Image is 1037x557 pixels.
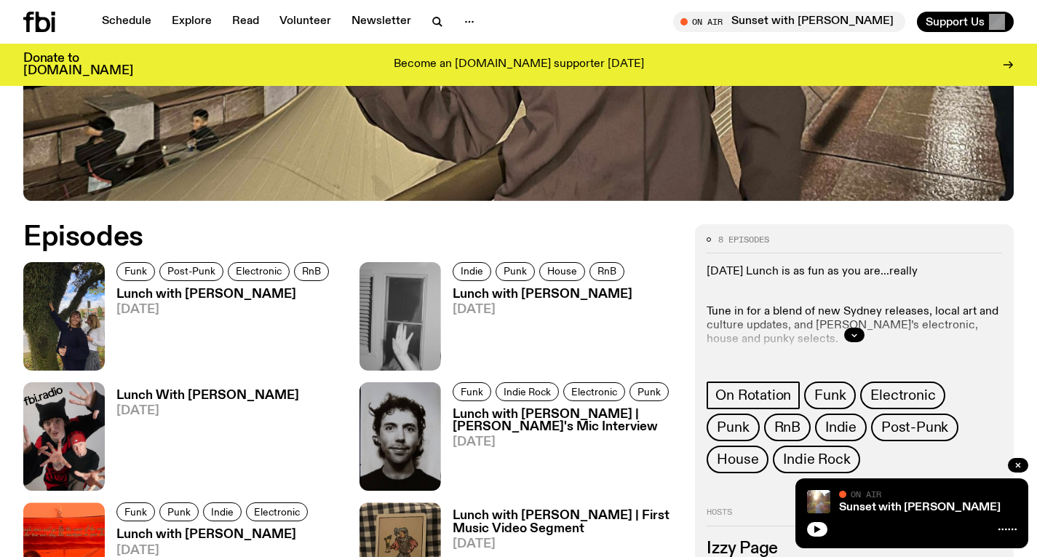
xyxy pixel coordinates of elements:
a: Indie [815,414,867,441]
a: Indie Rock [496,382,559,401]
h3: Lunch with [PERSON_NAME] [116,288,333,301]
span: On Rotation [715,387,791,403]
a: RnB [294,262,329,281]
span: Indie [211,507,234,518]
span: Electronic [236,266,282,277]
h3: Lunch With [PERSON_NAME] [116,390,299,402]
span: [DATE] [116,545,312,557]
img: black and white photo of someone holding their hand to the air. you can see two windows in the ba... [359,262,441,371]
a: Punk [496,262,535,281]
h3: Lunch with [PERSON_NAME] | First Music Video Segment [453,510,678,534]
a: Read [223,12,268,32]
span: Punk [637,386,661,397]
span: Electronic [571,386,617,397]
a: Lunch with [PERSON_NAME] | [PERSON_NAME]'s Mic Interview[DATE] [441,408,678,491]
span: [DATE] [116,405,299,417]
button: On AirSunset with [PERSON_NAME] [673,12,905,32]
a: Funk [116,502,155,521]
span: House [547,266,577,277]
h3: Donate to [DOMAIN_NAME] [23,52,133,77]
a: Indie [453,262,491,281]
a: RnB [589,262,624,281]
a: House [707,446,768,473]
a: Sunset with [PERSON_NAME] [839,502,1001,513]
span: On Air [851,489,881,499]
a: Newsletter [343,12,420,32]
a: Punk [159,502,199,521]
a: Indie [203,502,242,521]
span: Indie [461,266,483,277]
a: Funk [116,262,155,281]
h3: Lunch with [PERSON_NAME] [453,288,632,301]
h3: Lunch with [PERSON_NAME] [116,529,312,541]
h3: Lunch with [PERSON_NAME] | [PERSON_NAME]'s Mic Interview [453,408,678,433]
a: Lunch with [PERSON_NAME][DATE] [105,288,333,371]
span: Indie Rock [783,451,850,467]
h3: Izzy Page [707,541,1002,557]
span: RnB [597,266,616,277]
span: Funk [814,387,846,403]
span: Indie Rock [504,386,551,397]
span: [DATE] [116,304,333,316]
a: Explore [163,12,220,32]
a: RnB [764,414,811,441]
span: Support Us [926,15,985,28]
span: Punk [717,419,749,435]
a: Funk [804,382,856,409]
span: [DATE] [453,436,678,449]
span: RnB [302,266,321,277]
p: Tune in for a blend of new Sydney releases, local art and culture updates, and [PERSON_NAME]’s el... [707,291,1002,347]
a: Post-Punk [159,262,223,281]
span: Punk [167,507,191,518]
a: Punk [707,414,759,441]
span: 8 episodes [718,236,769,244]
h2: Episodes [23,224,678,250]
h2: Hosts [707,508,1002,526]
span: House [717,451,758,467]
a: Electronic [246,502,308,521]
a: Schedule [93,12,160,32]
a: Post-Punk [871,414,958,441]
a: House [539,262,585,281]
a: Lunch With [PERSON_NAME][DATE] [105,390,299,491]
a: Volunteer [271,12,340,32]
a: Electronic [563,382,625,401]
span: [DATE] [453,538,678,550]
a: Lunch with [PERSON_NAME][DATE] [441,288,632,371]
a: Funk [453,382,491,401]
span: [DATE] [453,304,632,316]
span: Punk [504,266,527,277]
p: [DATE] Lunch is as fun as you are...really [707,265,1002,279]
span: Electronic [254,507,300,518]
a: Electronic [228,262,290,281]
a: Punk [629,382,669,401]
a: Indie Rock [773,446,860,473]
span: Post-Punk [167,266,215,277]
a: Electronic [860,382,945,409]
span: Funk [124,266,147,277]
span: Indie [825,419,857,435]
a: On Rotation [707,382,800,409]
span: Funk [461,386,483,397]
img: Black and white film photo booth photo of Mike who is looking directly into camera smiling. he is... [359,382,441,491]
span: RnB [774,419,800,435]
button: Support Us [917,12,1014,32]
span: Funk [124,507,147,518]
span: Post-Punk [881,419,948,435]
span: Electronic [870,387,935,403]
p: Become an [DOMAIN_NAME] supporter [DATE] [394,58,644,71]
